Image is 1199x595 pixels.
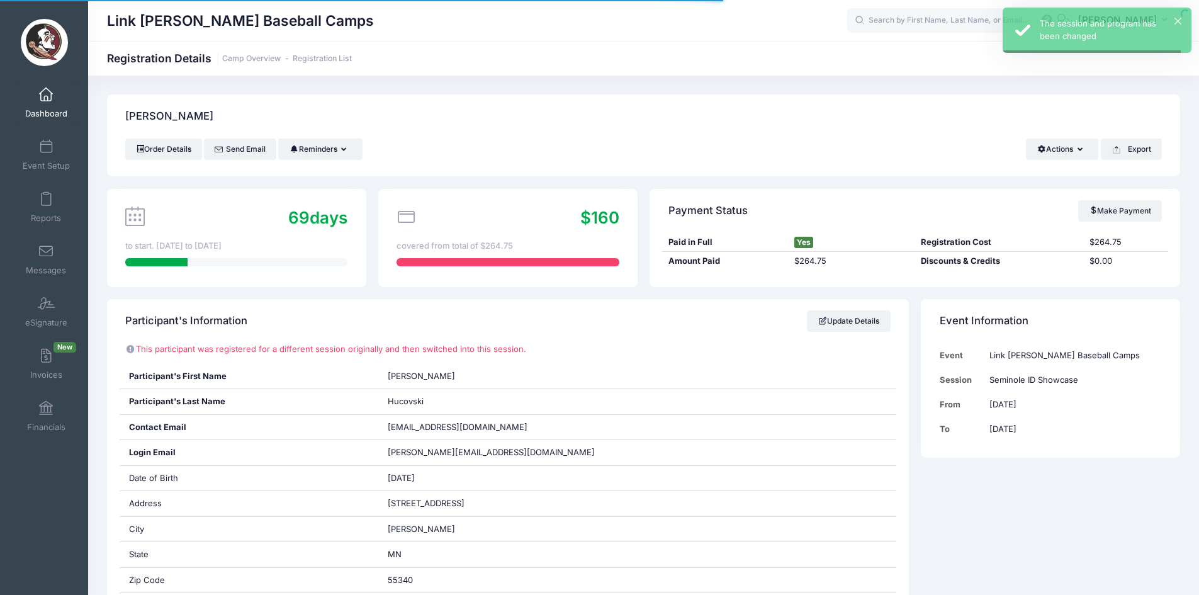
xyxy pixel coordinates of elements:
[668,193,748,229] h4: Payment Status
[940,303,1028,339] h4: Event Information
[16,290,76,334] a: eSignature
[204,139,276,160] a: Send Email
[288,205,347,230] div: days
[31,213,61,224] span: Reports
[25,108,67,119] span: Dashboard
[30,370,62,380] span: Invoices
[789,255,915,268] div: $264.75
[940,343,983,368] td: Event
[16,342,76,386] a: InvoicesNew
[120,466,379,491] div: Date of Birth
[120,491,379,516] div: Address
[120,415,379,440] div: Contact Email
[580,208,619,227] span: $160
[388,446,595,459] span: [PERSON_NAME][EMAIL_ADDRESS][DOMAIN_NAME]
[388,396,424,406] span: Hucovski
[794,237,813,248] span: Yes
[388,371,455,381] span: [PERSON_NAME]
[1084,255,1168,268] div: $0.00
[16,237,76,281] a: Messages
[1101,139,1162,160] button: Export
[940,368,983,392] td: Session
[293,54,352,64] a: Registration List
[1040,18,1181,42] div: The session and program has been changed
[288,208,310,227] span: 69
[915,255,1084,268] div: Discounts & Credits
[397,240,619,252] div: covered from total of $264.75
[21,19,68,66] img: Link Jarrett Baseball Camps
[983,343,1162,368] td: Link [PERSON_NAME] Baseball Camps
[388,575,413,585] span: 55340
[278,139,362,160] button: Reminders
[1084,236,1168,249] div: $264.75
[388,422,527,432] span: [EMAIL_ADDRESS][DOMAIN_NAME]
[16,81,76,125] a: Dashboard
[120,440,379,465] div: Login Email
[16,394,76,438] a: Financials
[125,303,247,339] h4: Participant's Information
[125,139,202,160] a: Order Details
[807,310,891,332] a: Update Details
[940,392,983,417] td: From
[23,161,70,171] span: Event Setup
[915,236,1084,249] div: Registration Cost
[388,524,455,534] span: [PERSON_NAME]
[940,417,983,441] td: To
[847,8,1036,33] input: Search by First Name, Last Name, or Email...
[26,265,66,276] span: Messages
[388,549,402,559] span: MN
[662,255,789,268] div: Amount Paid
[125,240,347,252] div: to start. [DATE] to [DATE]
[25,317,67,328] span: eSignature
[983,392,1162,417] td: [DATE]
[120,542,379,567] div: State
[120,517,379,542] div: City
[222,54,281,64] a: Camp Overview
[53,342,76,353] span: New
[983,417,1162,441] td: [DATE]
[125,343,890,356] p: This participant was registered for a different session originally and then switched into this se...
[1078,200,1162,222] a: Make Payment
[120,364,379,389] div: Participant's First Name
[388,473,415,483] span: [DATE]
[983,368,1162,392] td: Seminole ID Showcase
[1070,6,1180,35] button: [PERSON_NAME]
[388,498,464,508] span: [STREET_ADDRESS]
[16,133,76,177] a: Event Setup
[27,422,65,433] span: Financials
[107,6,374,35] h1: Link [PERSON_NAME] Baseball Camps
[662,236,789,249] div: Paid in Full
[107,52,352,65] h1: Registration Details
[120,389,379,414] div: Participant's Last Name
[16,185,76,229] a: Reports
[1174,18,1181,25] button: ×
[120,568,379,593] div: Zip Code
[125,99,213,135] h4: [PERSON_NAME]
[1026,139,1098,160] button: Actions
